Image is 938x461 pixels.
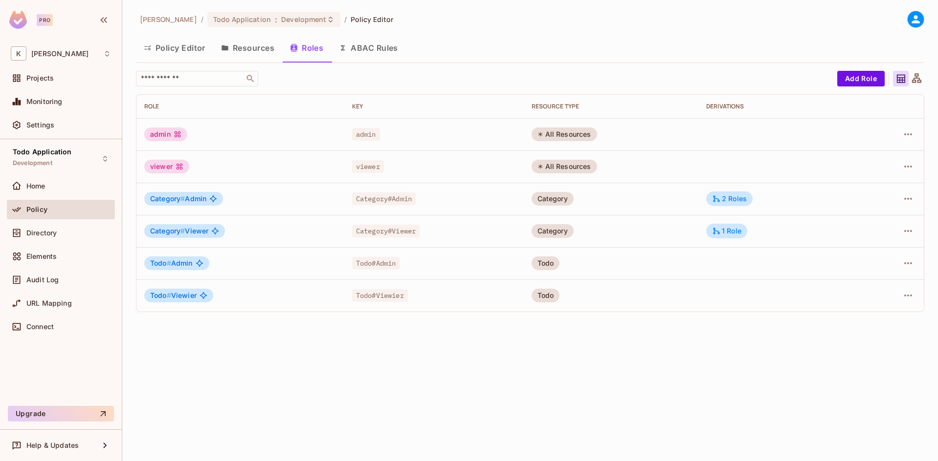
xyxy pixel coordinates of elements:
[532,160,597,173] div: All Resources
[26,206,47,213] span: Policy
[352,192,416,205] span: Category#Admin
[150,227,185,235] span: Category
[201,15,203,24] li: /
[180,227,185,235] span: #
[150,259,171,267] span: Todo
[150,291,171,299] span: Todo
[150,227,208,235] span: Viewer
[26,74,54,82] span: Projects
[26,299,72,307] span: URL Mapping
[150,292,197,299] span: Viewier
[8,406,114,421] button: Upgrade
[136,36,213,60] button: Policy Editor
[352,289,408,302] span: Todo#Viewier
[26,229,57,237] span: Directory
[712,194,747,203] div: 2 Roles
[213,36,282,60] button: Resources
[150,194,185,203] span: Category
[712,227,741,235] div: 1 Role
[144,103,336,110] div: Role
[532,192,574,206] div: Category
[26,323,54,331] span: Connect
[150,195,206,203] span: Admin
[26,182,45,190] span: Home
[282,36,331,60] button: Roles
[352,160,384,173] span: viewer
[144,160,189,173] div: viewer
[352,257,400,270] span: Todo#Admin
[274,16,278,23] span: :
[706,103,849,110] div: Derivations
[26,98,63,105] span: Monitoring
[9,11,27,29] img: SReyMgAAAABJRU5ErkJggg==
[532,103,691,110] div: RESOURCE TYPE
[352,128,380,141] span: admin
[213,15,271,24] span: Todo Application
[532,127,597,141] div: All Resources
[352,103,516,110] div: Key
[837,71,885,86] button: Add Role
[344,15,347,24] li: /
[13,159,52,167] span: Development
[180,194,185,203] span: #
[532,289,560,302] div: Todo
[281,15,326,24] span: Development
[167,291,171,299] span: #
[331,36,406,60] button: ABAC Rules
[26,441,79,449] span: Help & Updates
[144,127,187,141] div: admin
[532,224,574,238] div: Category
[532,256,560,270] div: Todo
[11,46,26,61] span: K
[26,276,59,284] span: Audit Log
[37,14,53,26] div: Pro
[26,121,54,129] span: Settings
[140,15,197,24] span: the active workspace
[13,148,71,156] span: Todo Application
[26,252,57,260] span: Elements
[31,50,89,58] span: Workspace: Kiewit
[167,259,171,267] span: #
[351,15,394,24] span: Policy Editor
[352,225,420,237] span: Category#Viewer
[150,259,193,267] span: Admin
